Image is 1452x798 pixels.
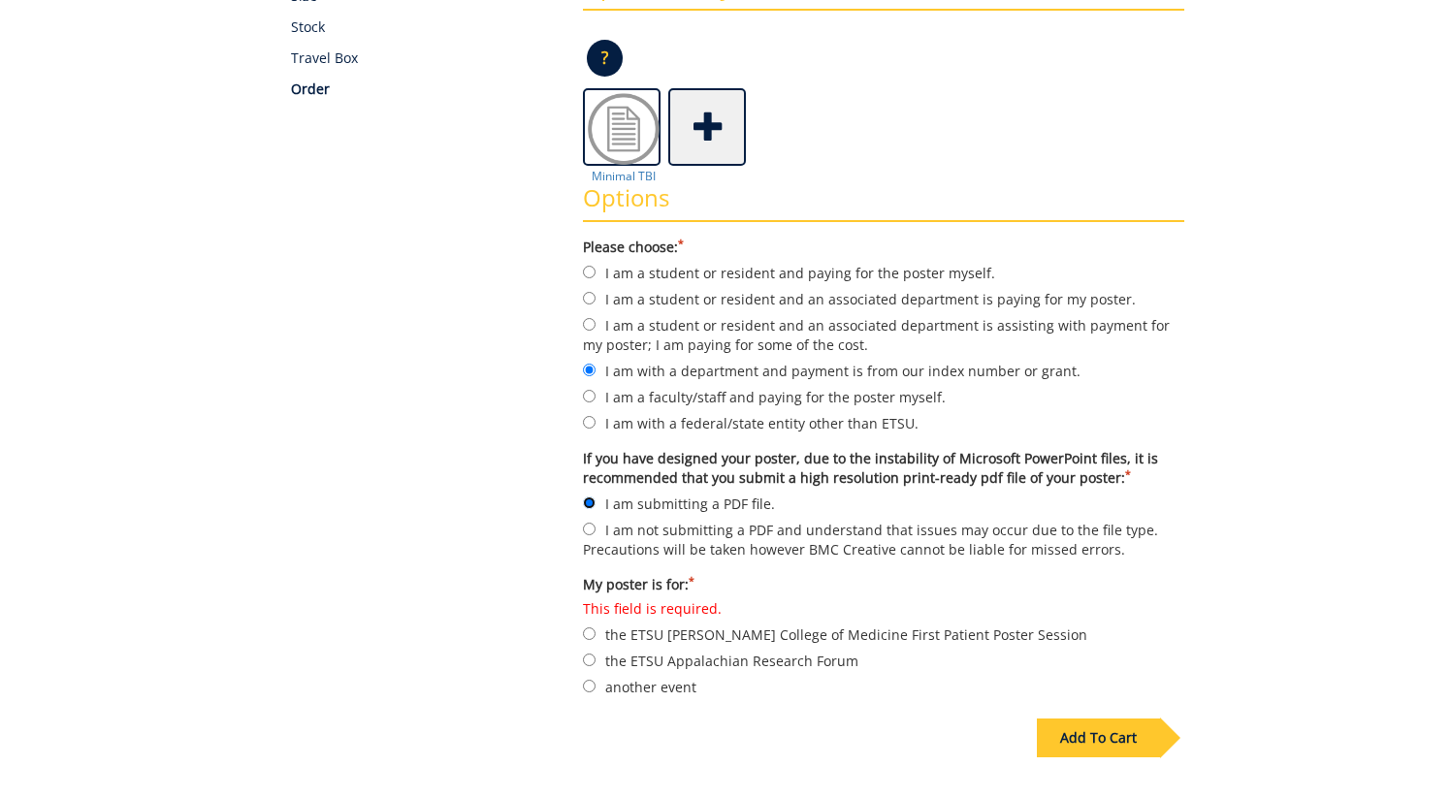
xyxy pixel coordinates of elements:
input: I am a student or resident and an associated department is paying for my poster. [583,292,596,304]
input: the ETSU Appalachian Research Forum [583,654,596,666]
label: I am with a department and payment is from our index number or grant. [583,360,1184,381]
label: Please choose: [583,238,1184,257]
label: I am a student or resident and an associated department is assisting with payment for my poster; ... [583,314,1184,355]
input: I am a student or resident and an associated department is assisting with payment for my poster; ... [583,318,596,331]
input: I am with a department and payment is from our index number or grant. [583,364,596,376]
label: I am a student or resident and an associated department is paying for my poster. [583,288,1184,309]
div: Add To Cart [1037,718,1160,757]
label: My poster is for: [583,575,1184,594]
p: Travel Box [291,48,554,68]
input: I am not submitting a PDF and understand that issues may occur due to the file type. Precautions ... [583,523,596,535]
label: another event [583,676,1184,697]
p: Stock [291,17,554,37]
input: This field is required.the ETSU [PERSON_NAME] College of Medicine First Patient Poster Session [583,627,596,640]
label: If you have designed your poster, due to the instability of Microsoft PowerPoint files, it is rec... [583,449,1184,488]
label: I am a faculty/staff and paying for the poster myself. [583,386,1184,407]
input: I am with a federal/state entity other than ETSU. [583,416,596,429]
p: ? [587,40,623,77]
img: Doc2.png [585,90,662,168]
label: This field is required. [583,599,1184,619]
label: the ETSU [PERSON_NAME] College of Medicine First Patient Poster Session [583,599,1184,645]
label: the ETSU Appalachian Research Forum [583,650,1184,671]
input: I am submitting a PDF file. [583,496,596,509]
label: I am with a federal/state entity other than ETSU. [583,412,1184,433]
label: I am a student or resident and paying for the poster myself. [583,262,1184,283]
input: another event [583,680,596,692]
h3: Options [583,185,1184,222]
input: I am a faculty/staff and paying for the poster myself. [583,390,596,402]
label: I am submitting a PDF file. [583,493,1184,514]
p: Order [291,80,554,99]
input: I am a student or resident and paying for the poster myself. [583,266,596,278]
label: I am not submitting a PDF and understand that issues may occur due to the file type. Precautions ... [583,519,1184,559]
